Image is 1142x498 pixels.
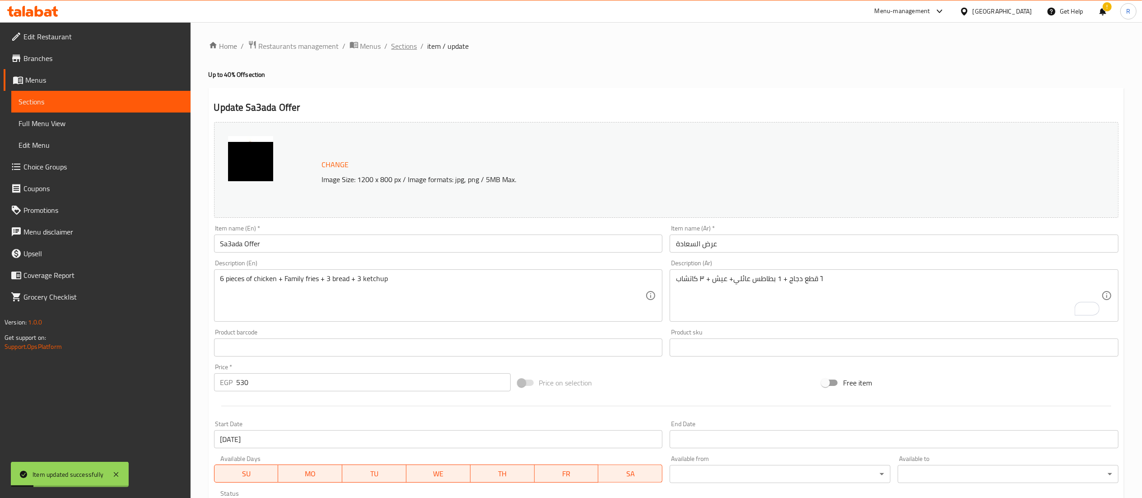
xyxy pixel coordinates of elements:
a: Grocery Checklist [4,286,191,308]
a: Sections [11,91,191,113]
span: Coupons [23,183,183,194]
button: MO [278,465,342,483]
button: FR [535,465,599,483]
span: Branches [23,53,183,64]
a: Branches [4,47,191,69]
nav: breadcrumb [209,40,1124,52]
textarea: To enrich screen reader interactions, please activate Accessibility in Grammarly extension settings [676,274,1101,317]
span: Menu disclaimer [23,226,183,237]
span: Get support on: [5,332,46,343]
div: ​ [670,465,890,483]
button: SU [214,465,279,483]
a: Menus [4,69,191,91]
textarea: 6 pieces of chicken + Family fries + 3 bread + 3 ketchup [220,274,646,317]
input: Enter name En [214,235,663,253]
a: Upsell [4,243,191,264]
button: Change [318,155,353,174]
span: FR [538,467,595,480]
span: Grocery Checklist [23,291,183,302]
a: Edit Menu [11,134,191,156]
span: Menus [360,41,381,52]
button: WE [406,465,471,483]
p: EGP [220,377,233,388]
span: SA [602,467,659,480]
span: WE [410,467,467,480]
span: SU [218,467,275,480]
div: ​ [898,465,1119,483]
a: Menu disclaimer [4,221,191,243]
span: Full Menu View [19,118,183,129]
input: Please enter product sku [670,338,1119,357]
span: TU [346,467,403,480]
h2: Update Sa3ada Offer [214,101,1119,114]
button: TU [342,465,406,483]
span: Restaurants management [259,41,339,52]
a: Promotions [4,199,191,221]
span: Coverage Report [23,270,183,281]
span: Edit Menu [19,140,183,150]
span: 1.0.0 [28,316,42,328]
span: Menus [25,75,183,85]
p: Image Size: 1200 x 800 px / Image formats: jpg, png / 5MB Max. [318,174,976,185]
input: Please enter product barcode [214,338,663,357]
a: Full Menu View [11,113,191,134]
a: Menus [350,40,381,52]
h4: Up to 40% Off section [209,70,1124,79]
span: R [1126,6,1130,16]
input: Please enter price [237,373,511,391]
img: talabat_photos52__Copy_1638925978040903345.png [228,136,273,181]
a: Home [209,41,238,52]
span: Upsell [23,248,183,259]
li: / [421,41,424,52]
button: SA [598,465,662,483]
li: / [385,41,388,52]
li: / [241,41,244,52]
a: Support.OpsPlatform [5,341,62,352]
a: Edit Restaurant [4,26,191,47]
a: Restaurants management [248,40,339,52]
a: Choice Groups [4,156,191,178]
span: Edit Restaurant [23,31,183,42]
span: Change [322,158,349,171]
div: Menu-management [875,6,930,17]
span: MO [282,467,339,480]
span: Free item [843,377,872,388]
span: Version: [5,316,27,328]
a: Coverage Report [4,264,191,286]
a: Sections [392,41,417,52]
button: TH [471,465,535,483]
a: Coupons [4,178,191,199]
span: TH [474,467,531,480]
li: / [343,41,346,52]
div: [GEOGRAPHIC_DATA] [973,6,1032,16]
span: item / update [428,41,469,52]
span: Promotions [23,205,183,216]
input: Enter name Ar [670,235,1119,253]
span: Price on selection [539,377,592,388]
span: Sections [19,96,183,107]
span: Choice Groups [23,161,183,172]
div: Item updated successfully [33,470,103,479]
